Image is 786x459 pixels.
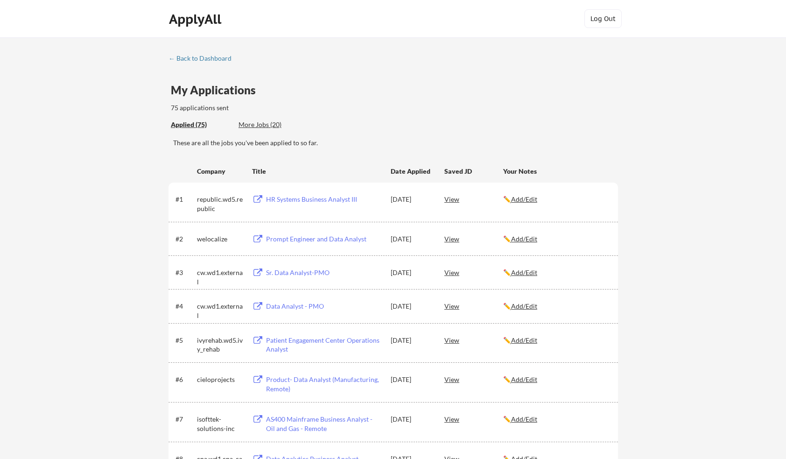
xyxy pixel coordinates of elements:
[503,375,610,384] div: ✏️
[266,336,382,354] div: Patient Engagement Center Operations Analyst
[503,336,610,345] div: ✏️
[503,195,610,204] div: ✏️
[391,375,432,384] div: [DATE]
[391,415,432,424] div: [DATE]
[503,415,610,424] div: ✏️
[197,234,244,244] div: welocalize
[444,264,503,281] div: View
[444,297,503,314] div: View
[511,235,537,243] u: Add/Edit
[266,415,382,433] div: AS400 Mainframe Business Analyst - Oil and Gas - Remote
[197,302,244,320] div: cw.wd1.external
[444,371,503,388] div: View
[175,336,194,345] div: #5
[266,234,382,244] div: Prompt Engineer and Data Analyst
[197,268,244,286] div: cw.wd1.external
[511,336,537,344] u: Add/Edit
[175,195,194,204] div: #1
[175,234,194,244] div: #2
[175,375,194,384] div: #6
[503,167,610,176] div: Your Notes
[168,55,239,64] a: ← Back to Dashboard
[175,415,194,424] div: #7
[168,55,239,62] div: ← Back to Dashboard
[444,332,503,348] div: View
[239,120,307,130] div: These are job applications we think you'd be a good fit for, but couldn't apply you to automatica...
[169,11,224,27] div: ApplyAll
[511,268,537,276] u: Add/Edit
[391,234,432,244] div: [DATE]
[444,410,503,427] div: View
[444,162,503,179] div: Saved JD
[391,268,432,277] div: [DATE]
[197,375,244,384] div: cieloprojects
[391,302,432,311] div: [DATE]
[197,195,244,213] div: republic.wd5.republic
[171,120,232,130] div: These are all the jobs you've been applied to so far.
[266,268,382,277] div: Sr. Data Analyst-PMO
[391,336,432,345] div: [DATE]
[511,195,537,203] u: Add/Edit
[197,415,244,433] div: isofttek-solutions-inc
[175,302,194,311] div: #4
[511,302,537,310] u: Add/Edit
[171,85,263,96] div: My Applications
[266,302,382,311] div: Data Analyst - PMO
[239,120,307,129] div: More Jobs (20)
[444,230,503,247] div: View
[511,375,537,383] u: Add/Edit
[171,120,232,129] div: Applied (75)
[584,9,622,28] button: Log Out
[197,336,244,354] div: ivyrehab.wd5.ivy_rehab
[252,167,382,176] div: Title
[171,103,351,113] div: 75 applications sent
[444,191,503,207] div: View
[391,195,432,204] div: [DATE]
[197,167,244,176] div: Company
[266,195,382,204] div: HR Systems Business Analyst III
[173,138,618,148] div: These are all the jobs you've been applied to so far.
[503,302,610,311] div: ✏️
[503,234,610,244] div: ✏️
[511,415,537,423] u: Add/Edit
[266,375,382,393] div: Product- Data Analyst (Manufacturing, Remote)
[391,167,432,176] div: Date Applied
[503,268,610,277] div: ✏️
[175,268,194,277] div: #3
